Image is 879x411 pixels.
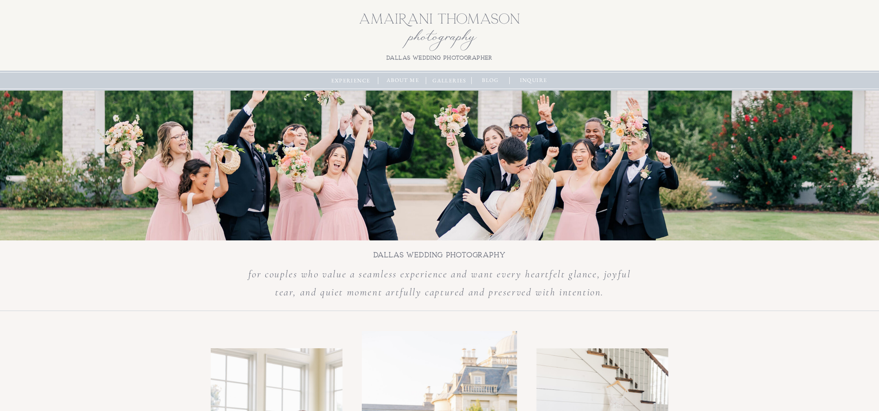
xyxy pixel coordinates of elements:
a: blog [478,76,503,85]
h2: For couples who value a seamless experience and want every heartfelt glance, joyful tear, and qui... [241,265,638,307]
a: about me [384,76,422,85]
a: experience [329,76,372,85]
b: dallas wedding photographer [387,55,492,61]
a: galleries [430,76,469,85]
a: inquire [517,76,550,85]
b: dallas wedding photography [374,251,506,259]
